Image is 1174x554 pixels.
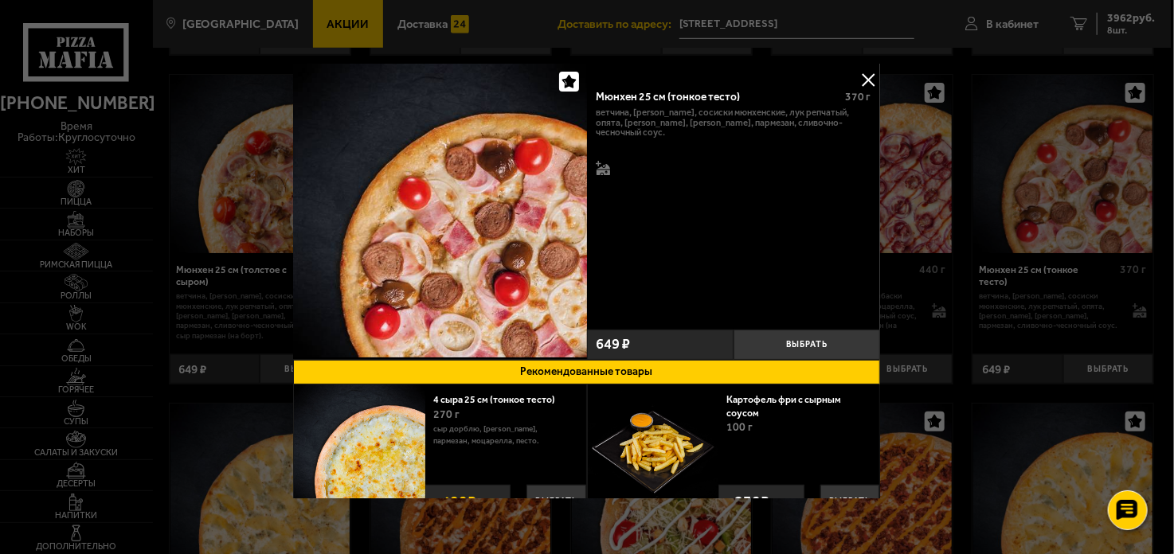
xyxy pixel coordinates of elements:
a: 4 сыра 25 см (тонкое тесто) [433,394,567,405]
p: ветчина, [PERSON_NAME], сосиски мюнхенские, лук репчатый, опята, [PERSON_NAME], [PERSON_NAME], па... [597,107,871,137]
span: 100 г [727,420,753,434]
span: 270 г [433,408,460,421]
span: 370 г [846,90,871,103]
div: Мюнхен 25 см (тонкое тесто) [597,91,835,104]
p: сыр дорблю, [PERSON_NAME], пармезан, моцарелла, песто. [433,423,574,448]
a: Картофель фри с сырным соусом [727,394,842,419]
span: 649 ₽ [597,337,631,351]
strong: 499 ₽ [437,486,480,517]
button: Рекомендованные товары [294,360,881,384]
button: Выбрать [734,330,880,360]
img: Мюнхен 25 см (тонкое тесто) [294,64,588,357]
a: Мюнхен 25 см (тонкое тесто) [294,64,588,360]
button: Выбрать [820,485,879,518]
button: Выбрать [527,485,586,518]
strong: 239 ₽ [731,486,774,517]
